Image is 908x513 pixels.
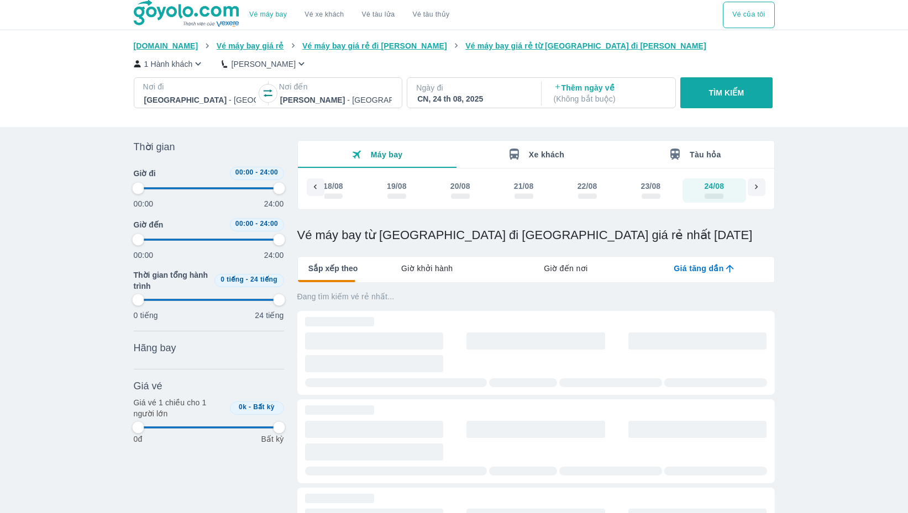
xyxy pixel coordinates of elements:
h1: Vé máy bay từ [GEOGRAPHIC_DATA] đi [GEOGRAPHIC_DATA] giá rẻ nhất [DATE] [297,228,775,243]
span: 24 tiếng [250,276,277,283]
p: Nơi đến [279,81,393,92]
span: Thời gian [134,140,175,154]
p: Bất kỳ [261,433,284,445]
button: [PERSON_NAME] [222,58,307,70]
p: 00:00 [134,250,154,261]
div: 22/08 [578,181,597,192]
nav: breadcrumb [134,40,775,51]
p: 0 tiếng [134,310,158,321]
span: 24:00 [260,220,278,228]
p: 1 Hành khách [144,59,193,70]
a: Vé tàu lửa [353,2,404,28]
span: 00:00 [235,220,254,228]
div: 23/08 [641,181,661,192]
span: Hãng bay [134,341,176,355]
div: 24/08 [704,181,724,192]
span: Thời gian tổng hành trình [134,269,210,292]
span: 24:00 [260,168,278,176]
p: 24:00 [264,198,284,209]
span: - [246,276,248,283]
p: 24 tiếng [255,310,284,321]
div: 18/08 [323,181,343,192]
span: Giờ đến [134,219,164,230]
p: 00:00 [134,198,154,209]
span: Giá tăng dần [674,263,723,274]
p: Giá vé 1 chiều cho 1 người lớn [134,397,225,419]
div: scrollable day and price [302,178,725,203]
span: 0 tiếng [221,276,244,283]
p: ( Không bắt buộc ) [554,93,665,104]
span: Vé máy bay giá rẻ [217,41,284,50]
div: 19/08 [387,181,407,192]
span: Giờ khởi hành [401,263,453,274]
p: 24:00 [264,250,284,261]
div: choose transportation mode [240,2,458,28]
p: Ngày đi [416,82,530,93]
span: - [249,403,251,411]
div: choose transportation mode [723,2,774,28]
span: Sắp xếp theo [308,263,358,274]
span: Giờ đi [134,168,156,179]
button: Vé tàu thủy [403,2,458,28]
span: - [255,168,258,176]
p: TÌM KIẾM [709,87,744,98]
span: Vé máy bay giá rẻ từ [GEOGRAPHIC_DATA] đi [PERSON_NAME] [465,41,706,50]
p: Đang tìm kiếm vé rẻ nhất... [297,291,775,302]
p: 0đ [134,433,143,445]
span: - [255,220,258,228]
button: 1 Hành khách [134,58,204,70]
a: Vé xe khách [305,10,344,19]
p: Nơi đi [143,81,257,92]
span: [DOMAIN_NAME] [134,41,198,50]
div: lab API tabs example [358,257,774,280]
div: 21/08 [514,181,534,192]
div: CN, 24 th 08, 2025 [417,93,529,104]
span: Giá vé [134,379,162,393]
span: Bất kỳ [253,403,275,411]
div: 20/08 [450,181,470,192]
p: [PERSON_NAME] [231,59,296,70]
span: Giờ đến nơi [544,263,587,274]
a: Vé máy bay [249,10,287,19]
span: 0k [239,403,246,411]
span: Vé máy bay giá rẻ đi [PERSON_NAME] [302,41,447,50]
span: Máy bay [371,150,403,159]
button: TÌM KIẾM [680,77,773,108]
span: Xe khách [529,150,564,159]
button: Vé của tôi [723,2,774,28]
span: Tàu hỏa [690,150,721,159]
span: 00:00 [235,168,254,176]
p: Thêm ngày về [554,82,665,104]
